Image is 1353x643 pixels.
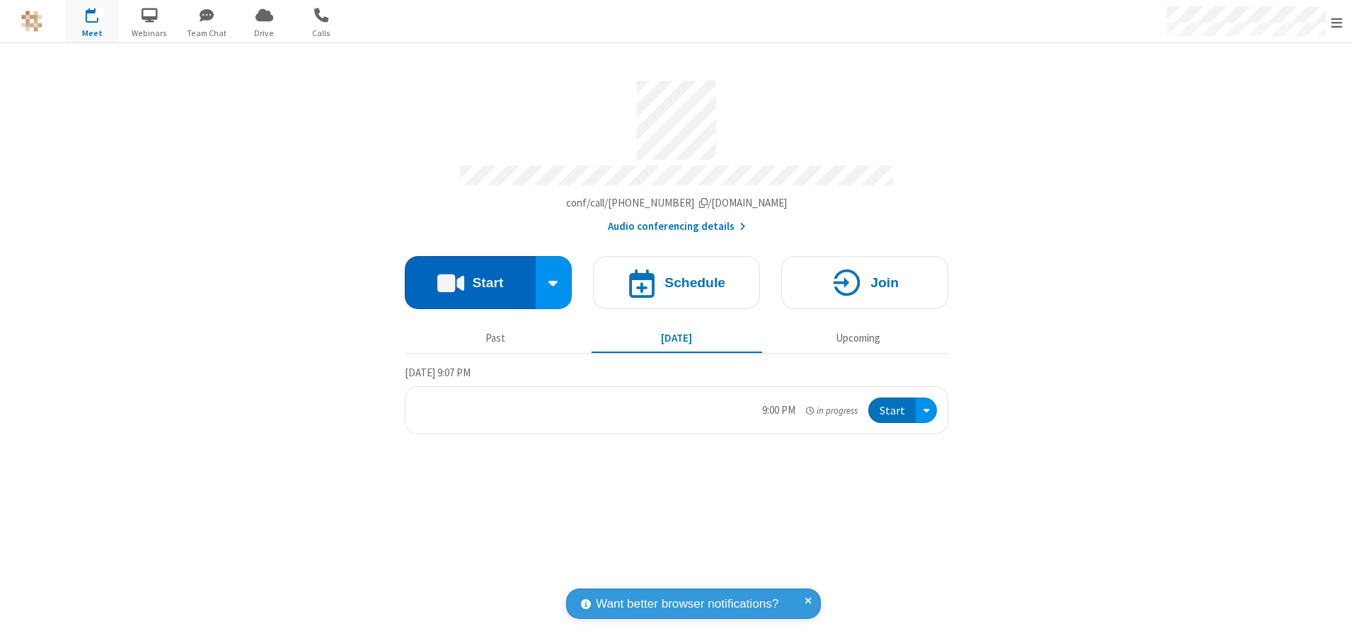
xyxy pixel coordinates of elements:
[781,256,948,309] button: Join
[66,27,119,40] span: Meet
[592,325,762,352] button: [DATE]
[868,398,916,424] button: Start
[295,27,348,40] span: Calls
[180,27,234,40] span: Team Chat
[566,196,788,209] span: Copy my meeting room link
[536,256,572,309] div: Start conference options
[566,195,788,212] button: Copy my meeting room linkCopy my meeting room link
[405,70,948,235] section: Account details
[123,27,176,40] span: Webinars
[773,325,943,352] button: Upcoming
[405,256,536,309] button: Start
[238,27,291,40] span: Drive
[96,8,105,18] div: 1
[762,402,795,419] div: 9:00 PM
[596,595,778,613] span: Want better browser notifications?
[608,219,746,235] button: Audio conferencing details
[405,366,471,379] span: [DATE] 9:07 PM
[21,11,42,32] img: QA Selenium DO NOT DELETE OR CHANGE
[410,325,581,352] button: Past
[870,276,899,289] h4: Join
[405,364,948,435] section: Today's Meetings
[806,404,858,417] em: in progress
[664,276,725,289] h4: Schedule
[916,398,937,424] div: Open menu
[593,256,760,309] button: Schedule
[472,276,503,289] h4: Start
